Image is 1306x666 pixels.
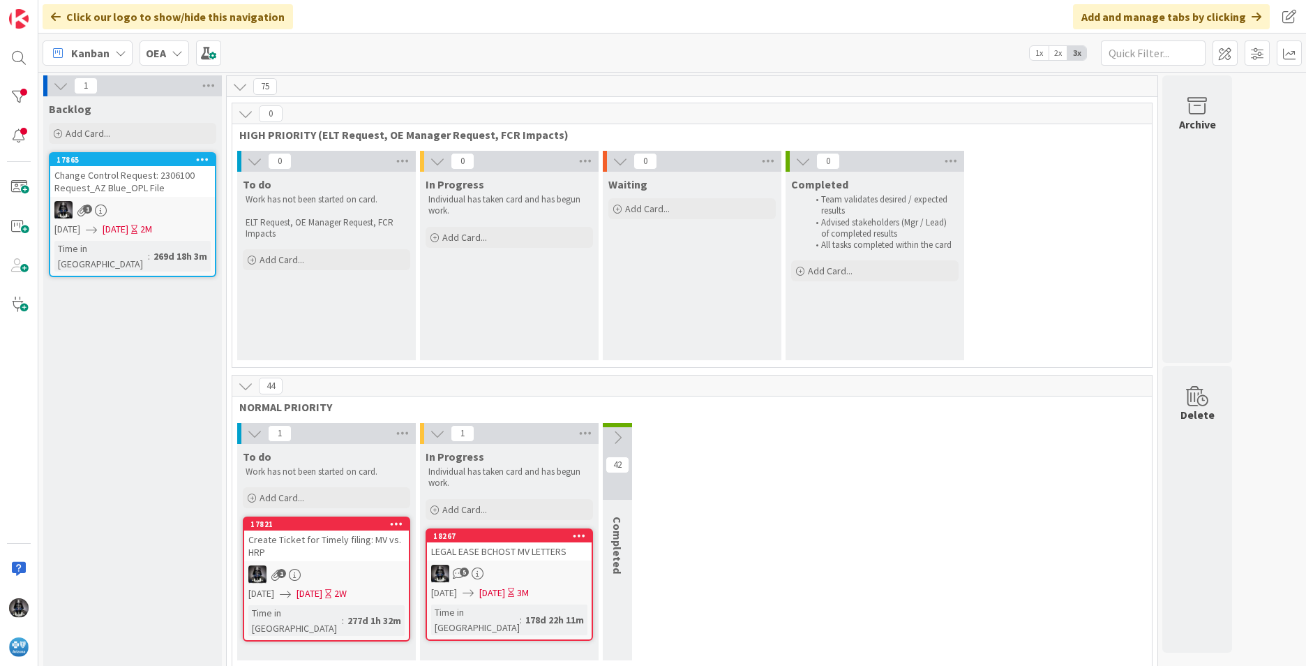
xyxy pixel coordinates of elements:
img: Visit kanbanzone.com [9,9,29,29]
span: : [520,612,522,628]
li: Team validates desired / expected results [808,194,956,217]
span: : [148,249,150,264]
input: Quick Filter... [1101,40,1206,66]
span: Add Card... [442,231,487,244]
div: 18267 [433,531,592,541]
span: Completed [610,517,624,574]
div: 17865 [57,155,215,165]
span: 1 [268,425,292,442]
div: Archive [1179,116,1216,133]
span: Waiting [608,177,647,191]
span: HIGH PRIORITY (ELT Request, OE Manager Request, FCR Impacts) [239,128,1134,142]
div: 18267LEGAL EASE BCHOST MV LETTERS [427,530,592,561]
b: OEA [146,46,166,60]
span: 1x [1030,46,1049,60]
span: [DATE] [431,586,457,600]
div: Change Control Request: 2306100 Request_AZ Blue_OPL File [50,166,215,197]
span: To do [243,177,271,191]
span: 1 [83,205,92,214]
div: LEGAL EASE BCHOST MV LETTERS [427,542,592,561]
div: 178d 22h 11m [522,612,587,628]
span: 44 [259,378,283,394]
p: Work has not been started on card. [246,194,407,205]
div: 17821Create Ticket for Timely filing: MV vs. HRP [244,518,409,561]
span: 0 [633,153,657,170]
span: Kanban [71,45,110,61]
span: Add Card... [625,202,670,215]
span: [DATE] [248,586,274,601]
p: ELT Request, OE Manager Request, FCR Impacts [246,217,407,240]
span: 42 [606,457,629,473]
div: 17821 [244,518,409,531]
span: 3x [1067,46,1086,60]
span: 0 [268,153,292,170]
div: 2W [334,586,347,601]
div: Click our logo to show/hide this navigation [43,4,293,29]
div: Add and manage tabs by clicking [1073,4,1270,29]
div: Time in [GEOGRAPHIC_DATA] [54,241,148,272]
a: 17865Change Control Request: 2306100 Request_AZ Blue_OPL FileKG[DATE][DATE]2MTime in [GEOGRAPHIC_... [49,152,216,277]
span: 0 [816,153,840,170]
span: To do [243,450,271,464]
img: KG [9,598,29,618]
span: 1 [451,425,474,442]
li: Advised stakeholders (Mgr / Lead) of completed results [808,217,956,240]
div: 18267 [427,530,592,542]
span: 0 [451,153,474,170]
img: avatar [9,637,29,657]
span: 1 [277,569,286,578]
a: 18267LEGAL EASE BCHOST MV LETTERSKG[DATE][DATE]3MTime in [GEOGRAPHIC_DATA]:178d 22h 11m [426,528,593,641]
span: [DATE] [54,222,80,237]
span: Completed [791,177,848,191]
p: Individual has taken card and has begun work. [428,194,590,217]
span: Add Card... [66,127,110,140]
span: NORMAL PRIORITY [239,400,1134,414]
div: KG [427,565,592,583]
div: 17821 [250,519,409,529]
li: All tasks completed within the card [808,239,956,251]
span: Add Card... [260,491,304,504]
img: KG [248,565,267,584]
span: Add Card... [808,265,853,277]
span: 75 [253,78,277,95]
span: 2x [1049,46,1067,60]
span: Add Card... [442,503,487,516]
span: [DATE] [103,222,128,237]
span: Backlog [49,102,91,116]
div: 17865 [50,154,215,166]
img: KG [54,201,73,219]
div: Time in [GEOGRAPHIC_DATA] [248,605,342,636]
div: 277d 1h 32m [344,613,405,628]
span: 1 [74,77,98,94]
span: [DATE] [297,586,322,601]
div: 269d 18h 3m [150,249,211,264]
p: Work has not been started on card. [246,466,407,478]
div: Create Ticket for Timely filing: MV vs. HRP [244,531,409,561]
span: : [342,613,344,628]
div: KG [244,565,409,584]
span: In Progress [426,450,484,464]
a: 17821Create Ticket for Timely filing: MV vs. HRPKG[DATE][DATE]2WTime in [GEOGRAPHIC_DATA]:277d 1h... [243,517,410,642]
span: Add Card... [260,253,304,266]
span: 0 [259,105,283,122]
span: 5 [460,568,469,577]
p: Individual has taken card and has begun work. [428,466,590,489]
div: Delete [1180,406,1215,423]
div: KG [50,201,215,219]
img: KG [431,565,449,583]
span: In Progress [426,177,484,191]
div: 2M [140,222,152,237]
div: 3M [517,586,529,600]
div: Time in [GEOGRAPHIC_DATA] [431,605,520,635]
div: 17865Change Control Request: 2306100 Request_AZ Blue_OPL File [50,154,215,197]
span: [DATE] [479,586,505,600]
